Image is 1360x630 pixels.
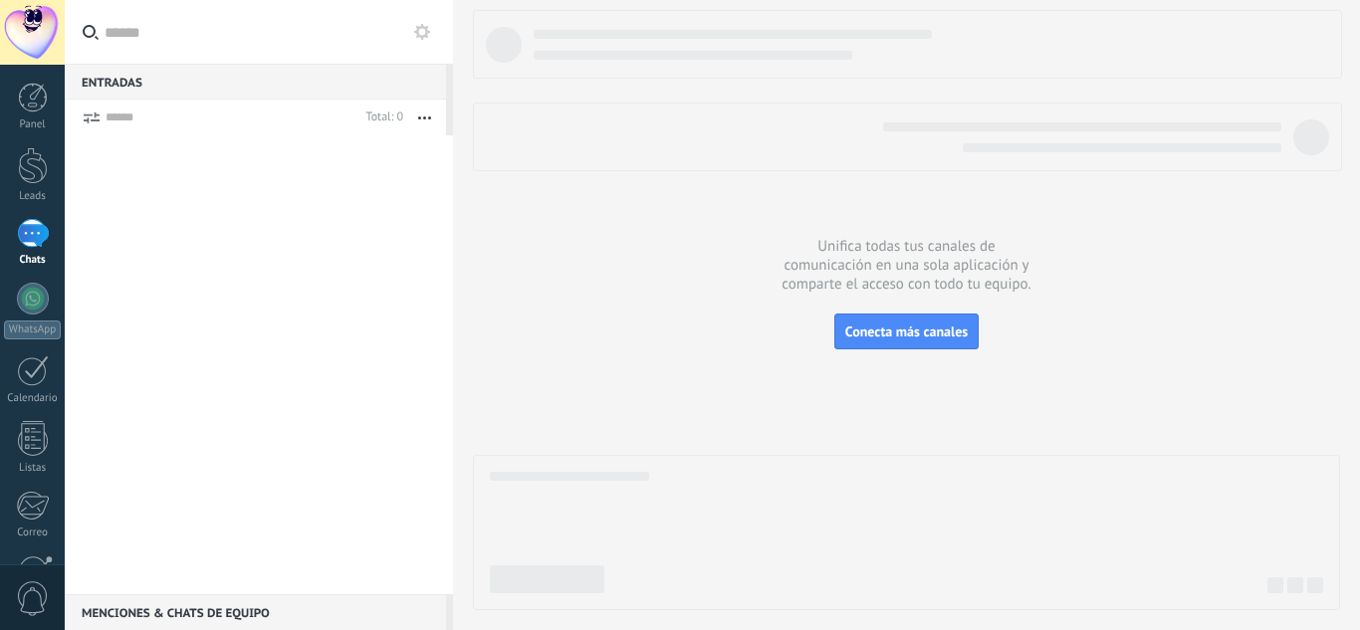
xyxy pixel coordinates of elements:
[65,64,446,100] div: Entradas
[4,462,62,475] div: Listas
[4,320,61,339] div: WhatsApp
[845,322,968,340] span: Conecta más canales
[4,254,62,267] div: Chats
[4,526,62,539] div: Correo
[65,594,446,630] div: Menciones & Chats de equipo
[4,392,62,405] div: Calendario
[4,118,62,131] div: Panel
[358,107,403,127] div: Total: 0
[834,314,979,349] button: Conecta más canales
[4,190,62,203] div: Leads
